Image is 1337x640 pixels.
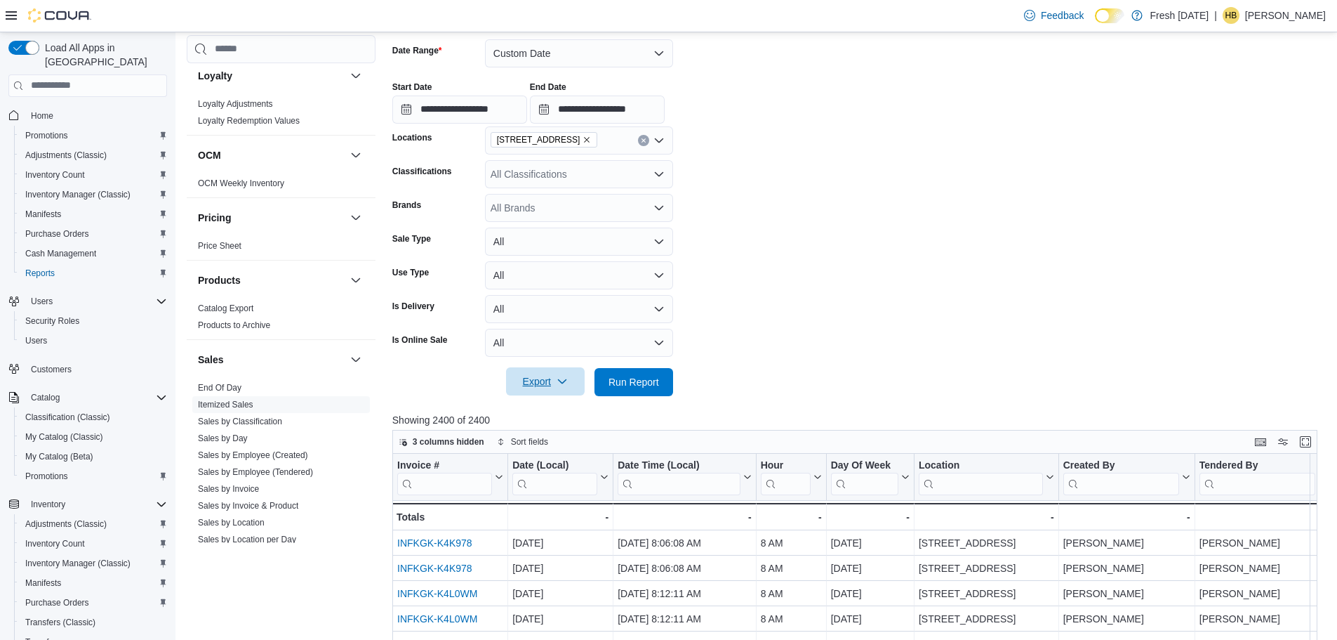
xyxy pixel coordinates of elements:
[25,268,55,279] span: Reports
[919,535,1054,551] div: [STREET_ADDRESS]
[14,311,173,331] button: Security Roles
[14,145,173,165] button: Adjustments (Classic)
[830,560,909,577] div: [DATE]
[760,610,821,627] div: 8 AM
[760,509,821,525] div: -
[31,364,72,375] span: Customers
[20,127,167,144] span: Promotions
[20,186,167,203] span: Inventory Manager (Classic)
[25,107,59,124] a: Home
[20,226,167,242] span: Purchase Orders
[1199,585,1326,602] div: [PERSON_NAME]
[198,303,253,314] span: Catalog Export
[618,459,751,495] button: Date Time (Local)
[830,459,898,472] div: Day Of Week
[3,359,173,379] button: Customers
[3,105,173,126] button: Home
[198,320,270,330] a: Products to Archive
[594,368,673,396] button: Run Report
[347,351,364,368] button: Sales
[392,233,431,244] label: Sale Type
[20,614,167,631] span: Transfers (Classic)
[919,509,1054,525] div: -
[485,39,673,67] button: Custom Date
[397,588,477,599] a: INFKGK-K4L0WM
[31,499,65,510] span: Inventory
[830,459,898,495] div: Day Of Week
[198,517,265,528] span: Sales by Location
[198,211,345,225] button: Pricing
[347,209,364,226] button: Pricing
[198,115,300,126] span: Loyalty Redemption Values
[485,261,673,289] button: All
[618,585,751,602] div: [DATE] 8:12:11 AM
[198,383,241,393] a: End Of Day
[3,292,173,311] button: Users
[25,538,85,549] span: Inventory Count
[25,518,107,530] span: Adjustments (Classic)
[198,518,265,528] a: Sales by Location
[491,433,554,450] button: Sort fields
[413,436,484,448] span: 3 columns hidden
[198,433,248,444] span: Sales by Day
[830,610,909,627] div: [DATE]
[512,535,608,551] div: [DATE]
[198,450,308,460] a: Sales by Employee (Created)
[20,429,167,445] span: My Catalog (Classic)
[14,427,173,447] button: My Catalog (Classic)
[20,147,112,164] a: Adjustments (Classic)
[20,245,102,262] a: Cash Management
[198,500,298,511] span: Sales by Invoice & Product
[20,206,167,223] span: Manifests
[397,537,472,549] a: INFKGK-K4K978
[3,495,173,514] button: Inventory
[760,585,821,602] div: 8 AM
[198,400,253,410] a: Itemized Sales
[14,244,173,263] button: Cash Management
[392,81,432,93] label: Start Date
[20,594,95,611] a: Purchase Orders
[20,332,167,349] span: Users
[25,315,79,327] span: Security Roles
[14,165,173,185] button: Inventory Count
[653,135,665,146] button: Open list of options
[25,209,61,220] span: Manifests
[919,585,1054,602] div: [STREET_ADDRESS]
[760,459,810,495] div: Hour
[392,301,434,312] label: Is Delivery
[830,509,909,525] div: -
[25,597,89,608] span: Purchase Orders
[347,67,364,84] button: Loyalty
[1199,459,1315,472] div: Tendered By
[392,200,421,211] label: Brands
[14,185,173,204] button: Inventory Manager (Classic)
[1063,560,1190,577] div: [PERSON_NAME]
[392,96,527,124] input: Press the down key to open a popover containing a calendar.
[1214,7,1217,24] p: |
[20,226,95,242] a: Purchase Orders
[14,466,173,486] button: Promotions
[392,334,448,346] label: Is Online Sale
[20,409,116,426] a: Classification (Classic)
[187,379,375,621] div: Sales
[25,130,68,141] span: Promotions
[618,509,751,525] div: -
[198,273,241,287] h3: Products
[25,471,68,482] span: Promotions
[198,433,248,443] a: Sales by Day
[20,127,74,144] a: Promotions
[512,459,608,495] button: Date (Local)
[491,132,598,148] span: 1407 Cinnamon Hill Lane
[20,575,167,592] span: Manifests
[530,96,665,124] input: Press the down key to open a popover containing a calendar.
[1018,1,1089,30] a: Feedback
[1063,585,1190,602] div: [PERSON_NAME]
[392,132,432,143] label: Locations
[198,417,282,426] a: Sales by Classification
[198,467,313,477] a: Sales by Employee (Tendered)
[393,433,490,450] button: 3 columns hidden
[31,110,53,122] span: Home
[1199,459,1315,495] div: Tendered By
[25,189,131,200] span: Inventory Manager (Classic)
[25,617,95,628] span: Transfers (Classic)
